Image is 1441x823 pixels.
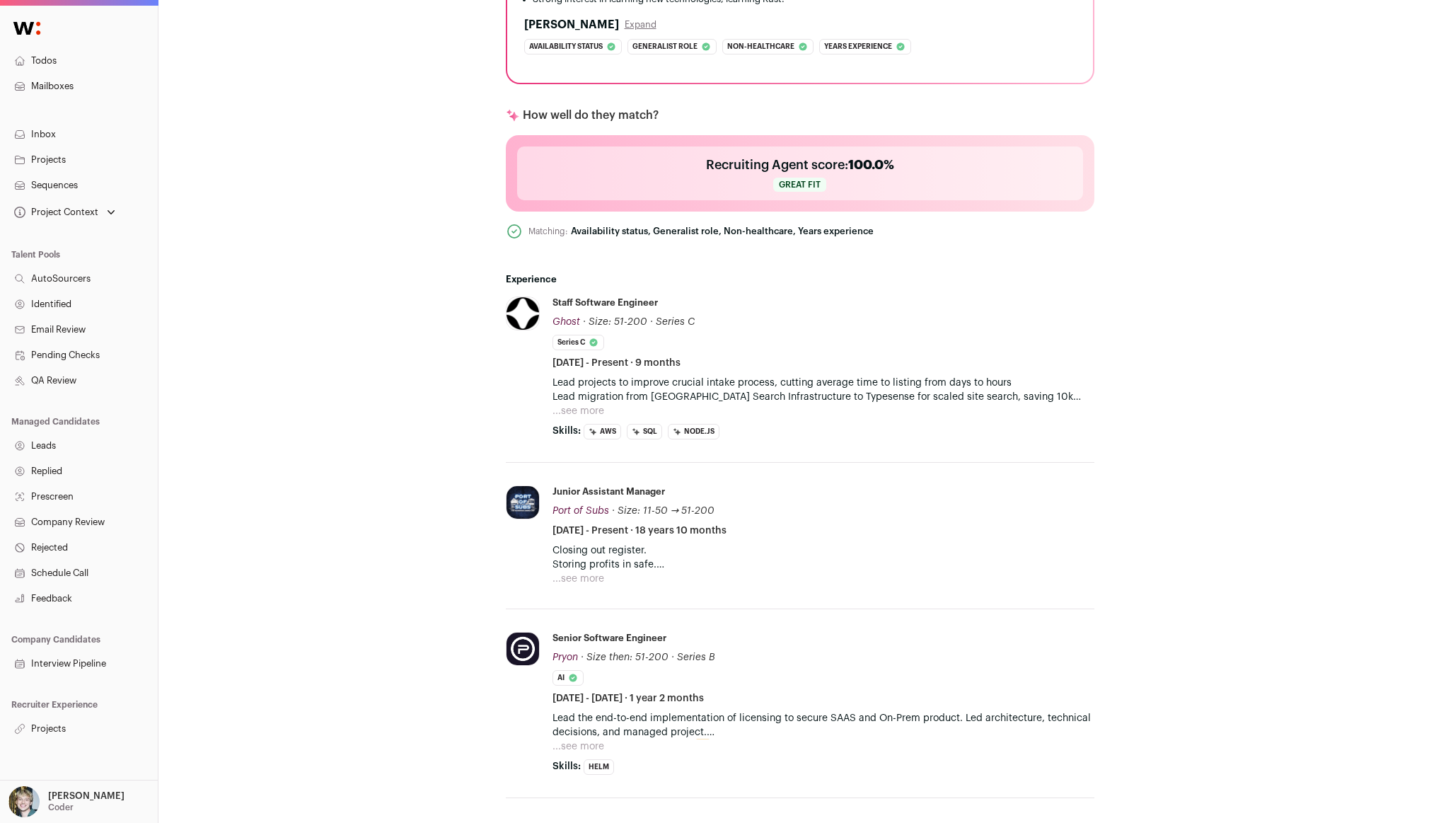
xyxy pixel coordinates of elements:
[523,107,659,124] p: How well do they match?
[507,486,539,519] img: dd1d3bedaea167f69686a6f213f57720fbcfa3cd977ccca0abbcd944b347a83c.jpg
[583,317,647,327] span: · Size: 51-200
[627,424,662,439] li: SQL
[552,317,580,327] span: Ghost
[552,356,681,370] span: [DATE] - Present · 9 months
[677,652,715,662] span: Series B
[612,506,715,516] span: · Size: 11-50 → 51-200
[6,786,127,817] button: Open dropdown
[552,390,1094,404] p: Lead migration from [GEOGRAPHIC_DATA] Search Infrastructure to Typesense for scaled site search, ...
[696,739,710,754] mark: Go
[824,40,892,54] span: Years experience
[529,40,603,54] span: Availability status
[6,14,48,42] img: Wellfound
[848,159,894,171] span: 100.0%
[773,178,826,192] span: Great fit
[528,225,568,238] div: Matching:
[552,711,1094,739] p: Lead the end-to-end implementation of licensing to secure SAAS and On-Prem product. Led architect...
[552,404,604,418] button: ...see more
[668,424,719,439] li: Node.js
[581,652,669,662] span: · Size then: 51-200
[727,40,794,54] span: Non-healthcare
[552,424,581,438] span: Skills:
[552,759,581,773] span: Skills:
[552,543,1094,572] p: Closing out register. Storing profits in safe. Shift scheduling. Food handling. Train employees.
[706,155,894,175] h2: Recruiting Agent score:
[507,297,539,330] img: f34d5cd1ac610366ea03674304a08c4f150e5fe4f4497b5ed4839b3c0e18fe43.jpg
[632,40,698,54] span: Generalist role
[506,274,1094,285] h2: Experience
[11,202,118,222] button: Open dropdown
[552,297,658,309] div: Staff Software Engineer
[552,739,604,754] button: ...see more
[552,632,666,645] div: Senior Software Engineer
[48,790,125,802] p: [PERSON_NAME]
[8,786,40,817] img: 6494470-medium_jpg
[552,485,665,498] div: Junior Assistant Manager
[552,572,604,586] button: ...see more
[571,226,874,237] div: Availability status, Generalist role, Non-healthcare, Years experience
[552,691,704,706] span: [DATE] - [DATE] · 1 year 2 months
[584,424,621,439] li: AWS
[552,524,727,538] span: [DATE] - Present · 18 years 10 months
[552,376,1094,390] p: Lead projects to improve crucial intake process, cutting average time to listing from days to hours
[671,650,674,664] span: ·
[656,317,695,327] span: Series C
[11,207,98,218] div: Project Context
[584,759,614,775] li: Helm
[650,315,653,329] span: ·
[552,652,578,662] span: Pryon
[552,506,609,516] span: Port of Subs
[48,802,74,813] p: Coder
[552,335,604,350] li: Series C
[507,633,539,665] img: ea542bca523cd047d64691eec10f848a5c048ad6bb8f8a570dfc5c6c3f08f9eb.jpg
[552,670,584,686] li: AI
[524,16,619,33] h2: [PERSON_NAME]
[625,19,656,30] button: Expand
